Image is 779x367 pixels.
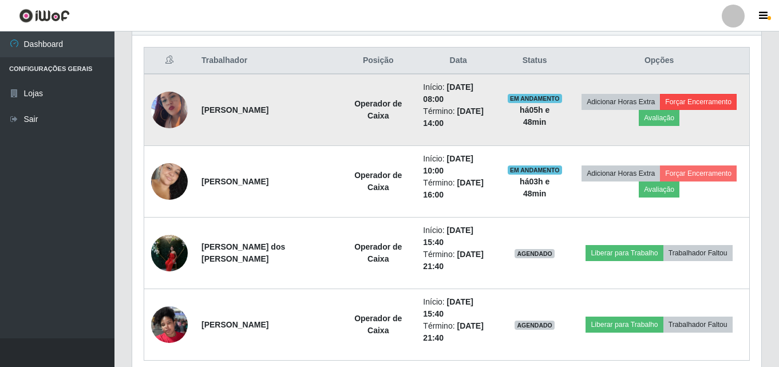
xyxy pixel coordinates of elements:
li: Término: [423,105,493,129]
li: Início: [423,153,493,177]
button: Forçar Encerramento [660,165,737,181]
strong: há 03 h e 48 min [520,177,549,198]
strong: há 05 h e 48 min [520,105,549,127]
button: Adicionar Horas Extra [582,94,660,110]
time: [DATE] 15:40 [423,226,473,247]
span: AGENDADO [515,321,555,330]
strong: [PERSON_NAME] [201,105,268,115]
li: Término: [423,177,493,201]
th: Status [500,48,569,74]
img: 1751968749933.jpeg [151,228,188,277]
strong: Operador de Caixa [354,242,402,263]
span: EM ANDAMENTO [508,165,562,175]
span: AGENDADO [515,249,555,258]
img: 1719358783577.jpeg [151,300,188,349]
strong: Operador de Caixa [354,314,402,335]
img: 1680732179236.jpeg [151,77,188,143]
time: [DATE] 08:00 [423,82,473,104]
li: Início: [423,224,493,248]
strong: Operador de Caixa [354,171,402,192]
time: [DATE] 10:00 [423,154,473,175]
img: CoreUI Logo [19,9,70,23]
button: Adicionar Horas Extra [582,165,660,181]
li: Início: [423,296,493,320]
img: 1750087788307.jpeg [151,153,188,210]
button: Avaliação [639,110,679,126]
th: Trabalhador [195,48,340,74]
strong: [PERSON_NAME] [201,320,268,329]
button: Forçar Encerramento [660,94,737,110]
button: Avaliação [639,181,679,198]
strong: [PERSON_NAME] [201,177,268,186]
th: Data [416,48,500,74]
li: Término: [423,248,493,273]
li: Início: [423,81,493,105]
time: [DATE] 15:40 [423,297,473,318]
li: Término: [423,320,493,344]
th: Posição [340,48,416,74]
span: EM ANDAMENTO [508,94,562,103]
strong: [PERSON_NAME] dos [PERSON_NAME] [201,242,285,263]
button: Trabalhador Faltou [663,317,733,333]
button: Liberar para Trabalho [586,245,663,261]
button: Trabalhador Faltou [663,245,733,261]
button: Liberar para Trabalho [586,317,663,333]
strong: Operador de Caixa [354,99,402,120]
th: Opções [569,48,749,74]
